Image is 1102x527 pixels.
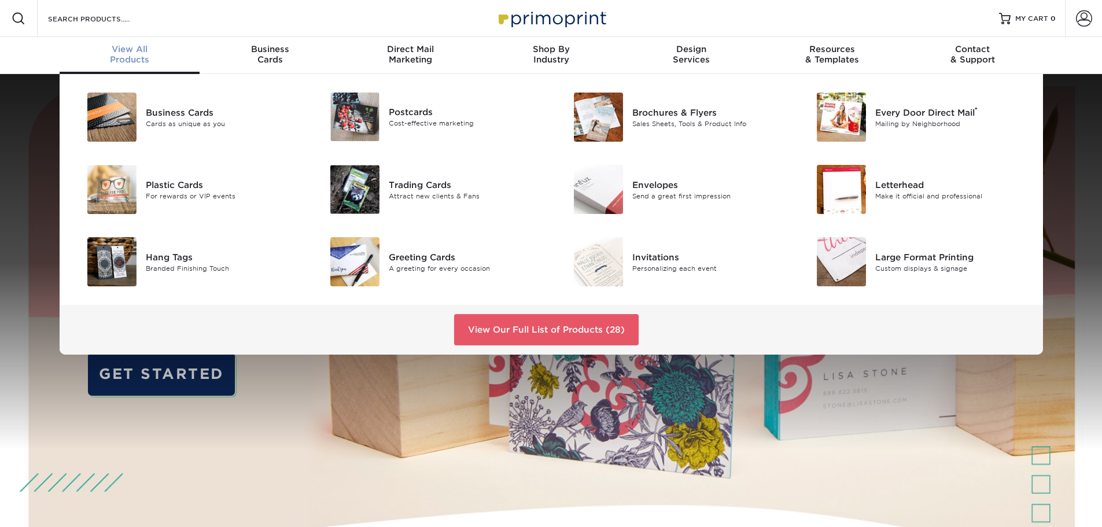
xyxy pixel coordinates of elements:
[817,93,866,142] img: Every Door Direct Mail
[1015,14,1048,24] span: MY CART
[330,237,379,286] img: Greeting Cards
[875,119,1029,128] div: Mailing by Neighborhood
[200,37,340,74] a: BusinessCards
[762,37,902,74] a: Resources& Templates
[574,165,623,214] img: Envelopes
[875,191,1029,201] div: Make it official and professional
[560,233,786,291] a: Invitations Invitations Personalizing each event
[875,178,1029,191] div: Letterhead
[803,88,1029,146] a: Every Door Direct Mail Every Door Direct Mail® Mailing by Neighborhood
[316,233,543,291] a: Greeting Cards Greeting Cards A greeting for every occasion
[817,237,866,286] img: Large Format Printing
[389,250,542,263] div: Greeting Cards
[632,119,786,128] div: Sales Sheets, Tools & Product Info
[803,233,1029,291] a: Large Format Printing Large Format Printing Custom displays & signage
[560,160,786,219] a: Envelopes Envelopes Send a great first impression
[875,263,1029,273] div: Custom displays & signage
[1051,14,1056,23] span: 0
[330,165,379,214] img: Trading Cards
[632,106,786,119] div: Brochures & Flyers
[621,37,762,74] a: DesignServices
[621,44,762,65] div: Services
[146,191,299,201] div: For rewards or VIP events
[632,191,786,201] div: Send a great first impression
[340,44,481,54] span: Direct Mail
[87,165,137,214] img: Plastic Cards
[574,93,623,142] img: Brochures & Flyers
[762,44,902,54] span: Resources
[389,191,542,201] div: Attract new clients & Fans
[389,106,542,119] div: Postcards
[902,37,1043,74] a: Contact& Support
[73,160,300,219] a: Plastic Cards Plastic Cards For rewards or VIP events
[330,93,379,141] img: Postcards
[875,106,1029,119] div: Every Door Direct Mail
[762,44,902,65] div: & Templates
[340,44,481,65] div: Marketing
[621,44,762,54] span: Design
[47,12,160,25] input: SEARCH PRODUCTS.....
[389,119,542,128] div: Cost-effective marketing
[87,93,137,142] img: Business Cards
[481,44,621,65] div: Industry
[73,233,300,291] a: Hang Tags Hang Tags Branded Finishing Touch
[316,88,543,146] a: Postcards Postcards Cost-effective marketing
[493,6,609,31] img: Primoprint
[902,44,1043,65] div: & Support
[803,160,1029,219] a: Letterhead Letterhead Make it official and professional
[200,44,340,54] span: Business
[146,106,299,119] div: Business Cards
[73,88,300,146] a: Business Cards Business Cards Cards as unique as you
[389,178,542,191] div: Trading Cards
[340,37,481,74] a: Direct MailMarketing
[975,106,978,114] sup: ®
[146,263,299,273] div: Branded Finishing Touch
[632,178,786,191] div: Envelopes
[902,44,1043,54] span: Contact
[560,88,786,146] a: Brochures & Flyers Brochures & Flyers Sales Sheets, Tools & Product Info
[574,237,623,286] img: Invitations
[316,160,543,219] a: Trading Cards Trading Cards Attract new clients & Fans
[146,250,299,263] div: Hang Tags
[454,314,639,345] a: View Our Full List of Products (28)
[817,165,866,214] img: Letterhead
[60,37,200,74] a: View AllProducts
[200,44,340,65] div: Cards
[146,178,299,191] div: Plastic Cards
[60,44,200,65] div: Products
[632,263,786,273] div: Personalizing each event
[87,237,137,286] img: Hang Tags
[60,44,200,54] span: View All
[481,37,621,74] a: Shop ByIndustry
[875,250,1029,263] div: Large Format Printing
[481,44,621,54] span: Shop By
[632,250,786,263] div: Invitations
[146,119,299,128] div: Cards as unique as you
[389,263,542,273] div: A greeting for every occasion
